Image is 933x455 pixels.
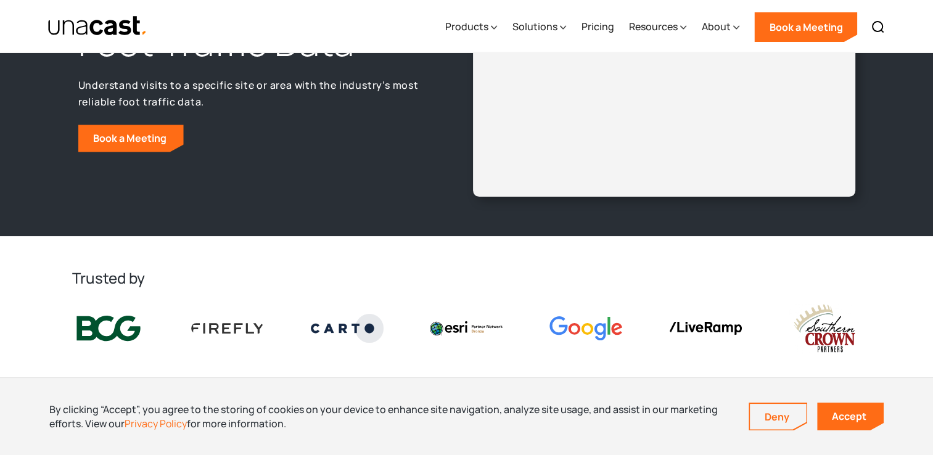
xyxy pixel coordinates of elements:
img: BCG logo [72,313,145,344]
a: Book a Meeting [754,12,857,42]
a: Book a Meeting [78,125,184,152]
img: liveramp logo [669,322,742,335]
a: Deny [750,404,807,430]
div: About [701,19,730,34]
a: Accept [817,403,884,430]
img: Carto logo [311,314,384,342]
img: Google logo [549,316,622,340]
a: Pricing [581,2,614,52]
img: southern crown logo [788,303,861,354]
img: Search icon [871,20,886,35]
div: By clicking “Accept”, you agree to the storing of cookies on your device to enhance site navigati... [49,403,730,430]
p: Understand visits to a specific site or area with the industry’s most reliable foot traffic data. [78,77,427,110]
div: About [701,2,739,52]
h2: Trusted by [72,268,861,288]
div: Resources [628,2,686,52]
div: Products [445,2,497,52]
div: Products [445,19,488,34]
div: Solutions [512,19,557,34]
a: Privacy Policy [125,417,187,430]
img: Firefly Advertising logo [191,323,264,333]
a: home [47,15,148,37]
img: Esri logo [430,321,503,335]
div: Resources [628,19,677,34]
img: Unacast text logo [47,15,148,37]
div: Solutions [512,2,566,52]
